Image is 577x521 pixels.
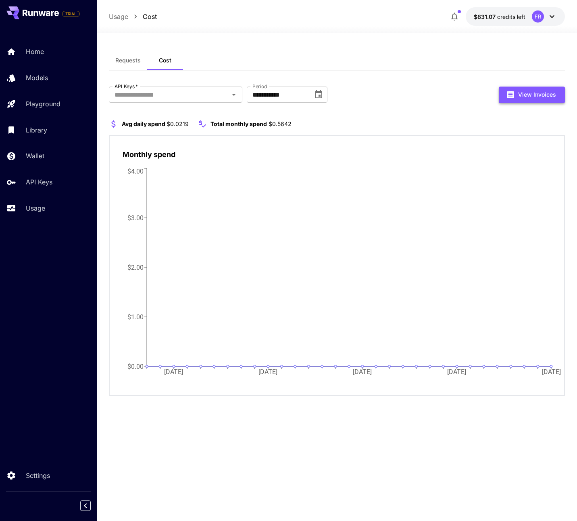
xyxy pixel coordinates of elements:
[86,498,97,513] div: Collapse sidebar
[269,120,292,127] span: $0.5642
[228,89,240,100] button: Open
[26,47,44,56] p: Home
[127,313,144,320] tspan: $1.00
[115,57,141,64] span: Requests
[26,471,50,480] p: Settings
[310,87,327,103] button: Choose date, selected date is Aug 31, 2025
[466,7,565,26] button: $831.0737FR
[210,120,267,127] span: Total monthly spend
[62,9,80,19] span: Add your payment card to enable full platform functionality.
[258,368,277,376] tspan: [DATE]
[123,149,175,160] p: Monthly spend
[143,12,157,21] a: Cost
[26,177,52,187] p: API Keys
[447,368,466,376] tspan: [DATE]
[497,13,525,20] span: credits left
[26,203,45,213] p: Usage
[109,12,157,21] nav: breadcrumb
[26,125,47,135] p: Library
[115,83,138,90] label: API Keys
[26,73,48,83] p: Models
[532,10,544,23] div: FR
[122,120,165,127] span: Avg daily spend
[109,12,128,21] a: Usage
[164,368,183,376] tspan: [DATE]
[542,368,560,376] tspan: [DATE]
[167,120,189,127] span: $0.0219
[62,11,79,17] span: TRIAL
[474,12,525,21] div: $831.0737
[499,90,565,98] a: View Invoices
[353,368,372,376] tspan: [DATE]
[127,167,144,175] tspan: $4.00
[80,500,91,511] button: Collapse sidebar
[252,83,267,90] label: Period
[127,263,144,271] tspan: $2.00
[26,151,44,161] p: Wallet
[127,214,144,221] tspan: $3.00
[474,13,497,20] span: $831.07
[499,87,565,103] button: View Invoices
[159,57,171,64] span: Cost
[127,362,144,370] tspan: $0.00
[26,99,60,109] p: Playground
